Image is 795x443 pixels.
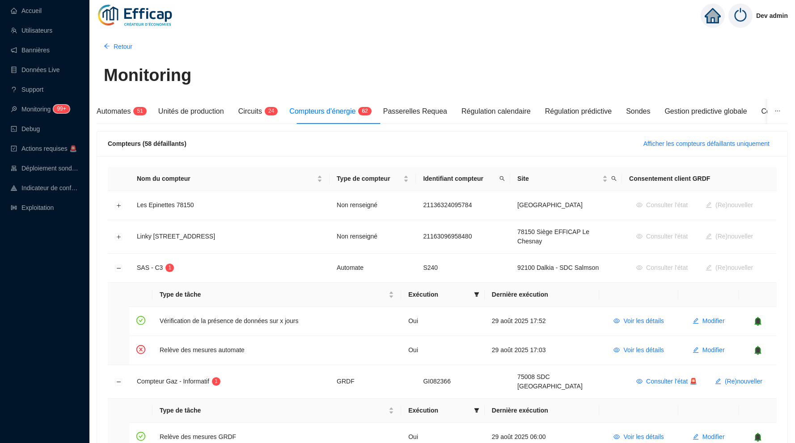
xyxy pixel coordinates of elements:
[767,99,788,124] button: ellipsis
[137,174,315,183] span: Nom du compteur
[698,261,760,275] button: (Re)nouveller
[104,65,191,86] h1: Monitoring
[408,433,418,440] span: Oui
[97,107,131,115] span: Automates
[115,202,123,209] button: Développer la ligne
[474,292,479,297] span: filter
[698,230,760,244] button: (Re)nouveller
[416,220,510,254] td: 21163096958480
[152,336,401,365] td: Relève des mesures automate
[408,406,470,415] span: Exécution
[622,167,777,191] th: Consentement client GRDF
[137,201,194,209] span: Les Epinettes 78150
[693,347,699,353] span: edit
[11,204,54,211] a: slidersExploitation
[725,377,762,386] span: (Re)nouveller
[545,106,612,117] div: Régulation prédictive
[416,365,510,399] td: GI082366
[609,172,618,185] span: search
[472,288,481,301] span: filter
[517,264,599,271] span: 92100 Dalkia - SDC Salmson
[330,365,416,399] td: GRDF
[358,107,371,115] sup: 62
[136,345,145,354] span: close-circle
[474,408,479,413] span: filter
[498,172,507,185] span: search
[485,336,600,365] td: 29 août 2025 17:03
[160,290,387,299] span: Type de tâche
[715,378,721,384] span: edit
[756,1,788,30] span: Dev admin
[623,432,664,442] span: Voir les détails
[152,283,401,307] th: Type de tâche
[499,176,505,181] span: search
[408,290,470,299] span: Exécution
[753,346,762,355] span: bell
[517,201,583,209] span: [GEOGRAPHIC_DATA]
[705,8,721,24] span: home
[693,318,699,324] span: edit
[137,233,215,240] span: Linky [STREET_ADDRESS]
[629,261,695,275] button: Consulter l'état
[708,375,770,389] button: (Re)nouveller
[416,191,510,220] td: 21136324095784
[664,106,747,117] div: Gestion predictive globale
[136,432,145,441] span: check-circle
[485,307,600,336] td: 29 août 2025 17:52
[629,198,695,213] button: Consulter l'état
[140,108,143,114] span: 1
[698,198,760,213] button: (Re)nouveller
[485,399,600,423] th: Dernière exécution
[753,317,762,326] span: bell
[160,406,387,415] span: Type de tâche
[416,254,510,283] td: S240
[365,108,368,114] span: 2
[646,377,697,386] span: Consulter l'état 🚨
[629,230,695,244] button: Consulter l'état
[461,106,531,117] div: Régulation calendaire
[606,314,671,328] button: Voir les détails
[152,307,401,336] td: Vérification de la présence de données sur x jours
[517,373,583,390] span: 75008 SDC [GEOGRAPHIC_DATA]
[383,107,447,115] span: Passerelles Requea
[268,108,271,114] span: 2
[774,108,781,114] span: ellipsis
[11,66,60,73] a: databaseDonnées Live
[423,174,496,183] span: Identifiant compteur
[636,378,643,384] span: eye
[517,228,589,245] span: 78150 Siège EFFICAP Le Chesnay
[265,107,278,115] sup: 24
[613,318,620,324] span: eye
[11,165,79,172] a: clusterDéploiement sondes
[330,167,416,191] th: Type de compteur
[114,42,132,51] span: Retour
[11,184,79,192] a: heat-mapIndicateur de confort
[133,107,146,115] sup: 51
[626,106,650,117] div: Sondes
[11,27,52,34] a: teamUtilisateurs
[510,167,622,191] th: Site
[613,347,620,353] span: eye
[21,145,77,152] span: Actions requises 🚨
[158,107,224,115] span: Unités de production
[108,140,186,147] span: Compteurs (58 défaillants)
[362,108,365,114] span: 6
[137,264,163,271] span: SAS - C3
[11,7,42,14] a: homeAccueil
[11,125,40,132] a: codeDebug
[215,378,218,384] span: 1
[11,86,43,93] a: questionSupport
[136,316,145,325] span: check-circle
[623,345,664,355] span: Voir les détails
[152,399,401,423] th: Type de tâche
[330,220,416,254] td: Non renseigné
[611,176,617,181] span: search
[623,316,664,326] span: Voir les détails
[606,343,671,358] button: Voir les détails
[685,343,732,358] button: Modifier
[115,379,123,386] button: Réduire la ligne
[702,432,725,442] span: Modifier
[408,317,418,324] span: Oui
[702,345,725,355] span: Modifier
[169,264,172,271] span: 1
